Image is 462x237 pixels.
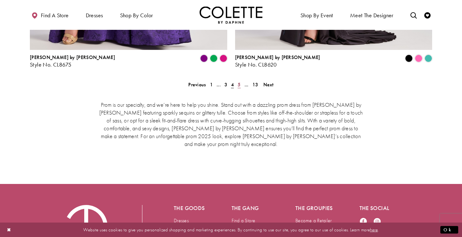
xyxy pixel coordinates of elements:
[188,81,206,88] span: Previous
[250,80,260,89] a: 13
[208,80,215,89] a: 1
[263,81,274,88] span: Next
[415,55,422,62] i: Pink
[299,6,335,24] span: Shop By Event
[360,205,399,211] h5: The social
[350,12,393,19] span: Meet the designer
[84,6,105,24] span: Dresses
[349,6,395,24] a: Meet the designer
[174,217,189,224] a: Dresses
[223,80,229,89] a: 3
[30,61,71,68] span: Style No. CL8675
[232,205,271,211] h5: The gang
[245,81,249,88] span: ...
[210,81,213,88] span: 1
[370,226,378,233] a: here
[236,80,242,89] a: 5
[295,217,332,224] a: Become a Retailer
[4,224,14,235] button: Close Dialog
[30,55,115,68] div: Colette by Daphne Style No. CL8675
[210,55,217,62] i: Emerald
[229,80,236,89] span: Current page
[235,55,320,68] div: Colette by Daphne Style No. CL8620
[373,218,381,226] a: Visit our Instagram - Opens in new tab
[200,55,208,62] i: Purple
[215,80,223,89] a: ...
[86,12,103,19] span: Dresses
[235,61,277,68] span: Style No. CL8620
[423,6,432,24] a: Check Wishlist
[231,81,234,88] span: 4
[120,12,153,19] span: Shop by color
[425,55,432,62] i: Turquoise
[200,6,262,24] a: Visit Home Page
[409,6,418,24] a: Toggle search
[252,81,258,88] span: 13
[360,218,367,226] a: Visit our Facebook - Opens in new tab
[295,205,334,211] h5: The groupies
[186,80,208,89] a: Prev Page
[217,81,221,88] span: ...
[200,6,262,24] img: Colette by Daphne
[238,81,240,88] span: 5
[30,6,70,24] a: Find a store
[440,226,458,234] button: Submit Dialog
[30,54,115,61] span: [PERSON_NAME] by [PERSON_NAME]
[243,80,250,89] a: ...
[118,6,155,24] span: Shop by color
[224,81,227,88] span: 3
[300,12,333,19] span: Shop By Event
[235,54,320,61] span: [PERSON_NAME] by [PERSON_NAME]
[405,55,413,62] i: Black
[232,217,256,224] a: Find a Store
[174,205,206,211] h5: The goods
[261,80,276,89] a: Next Page
[220,55,227,62] i: Fuchsia
[41,12,69,19] span: Find a store
[45,225,417,234] p: Website uses cookies to give you personalized shopping and marketing experiences. By continuing t...
[97,101,365,148] p: Prom is our specialty, and we’re here to help you shine. Stand out with a dazzling prom dress fro...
